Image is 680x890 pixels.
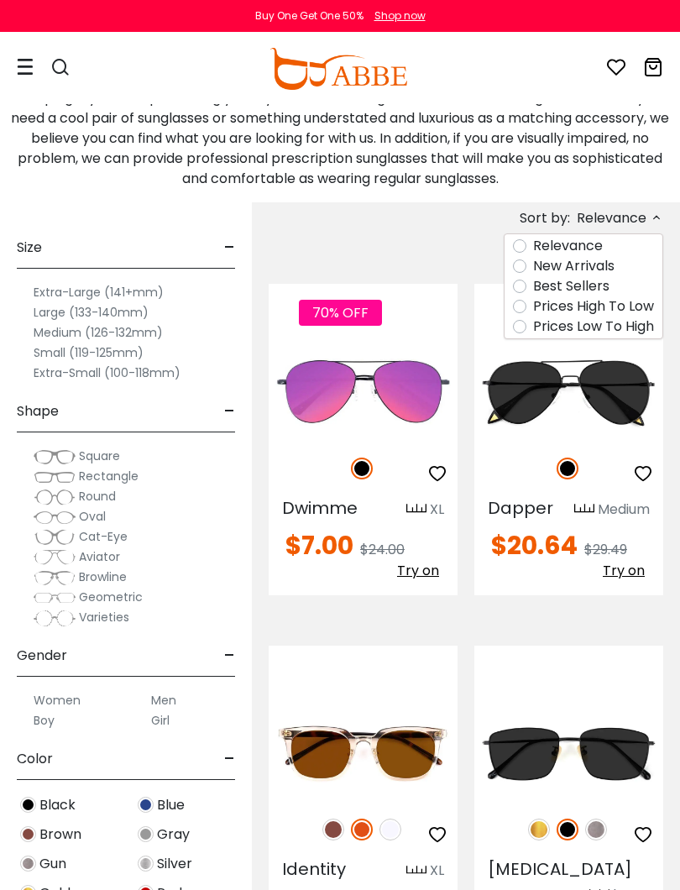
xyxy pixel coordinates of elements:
[351,458,373,479] img: Black
[151,710,170,730] label: Girl
[20,856,36,872] img: Gun
[34,549,76,566] img: Aviator.png
[430,861,444,881] div: XL
[285,527,353,563] span: $7.00
[79,548,120,565] span: Aviator
[20,797,36,813] img: Black
[474,706,663,801] img: Black Synapse - Titanium ,Adjust Nose Pads
[585,819,607,840] img: Gun
[255,8,364,24] div: Buy One Get One 50%
[157,795,185,815] span: Blue
[282,857,346,881] span: Identity
[34,469,76,485] img: Rectangle.png
[34,448,76,465] img: Square.png
[34,529,76,546] img: Cat-Eye.png
[79,609,129,626] span: Varieties
[533,317,654,337] label: Prices Low To High
[520,208,570,228] span: Sort by:
[157,825,190,845] span: Gray
[406,865,426,877] img: size ruler
[533,296,654,317] label: Prices High To Low
[224,739,235,779] span: -
[17,739,53,779] span: Color
[39,854,66,874] span: Gun
[557,819,578,840] img: Black
[374,8,426,24] div: Shop now
[430,500,444,520] div: XL
[474,344,663,439] img: Black Dapper - Metal ,Adjust Nose Pads
[392,560,444,582] button: Try on
[528,819,550,840] img: Gold
[79,468,139,484] span: Rectangle
[34,489,76,505] img: Round.png
[491,527,578,563] span: $20.64
[379,819,401,840] img: Translucent
[351,819,373,840] img: Orange
[488,496,553,520] span: Dapper
[34,569,76,586] img: Browline.png
[406,503,426,516] img: size ruler
[533,236,603,256] label: Relevance
[79,448,120,464] span: Square
[224,228,235,268] span: -
[360,540,405,559] span: $24.00
[20,826,36,842] img: Brown
[39,795,76,815] span: Black
[34,282,164,302] label: Extra-Large (141+mm)
[34,322,163,343] label: Medium (126-132mm)
[34,710,55,730] label: Boy
[79,508,106,525] span: Oval
[598,560,650,582] button: Try on
[299,300,382,326] span: 70% OFF
[157,854,192,874] span: Silver
[138,826,154,842] img: Gray
[79,488,116,505] span: Round
[574,503,594,516] img: size ruler
[397,561,439,580] span: Try on
[533,276,609,296] label: Best Sellers
[557,458,578,479] img: Black
[138,797,154,813] img: Blue
[488,857,632,881] span: [MEDICAL_DATA]
[79,589,143,605] span: Geometric
[269,706,458,801] img: Orange Identity - TR ,Adjust Nose Pads
[79,568,127,585] span: Browline
[138,856,154,872] img: Silver
[17,391,59,432] span: Shape
[34,363,180,383] label: Extra-Small (100-118mm)
[34,610,76,627] img: Varieties.png
[584,540,627,559] span: $29.49
[34,690,81,710] label: Women
[269,48,407,90] img: abbeglasses.com
[224,391,235,432] span: -
[269,344,458,439] img: Black Dwimme - Metal ,Adjust Nose Pads
[577,203,646,233] span: Relevance
[39,825,81,845] span: Brown
[34,589,76,606] img: Geometric.png
[151,690,176,710] label: Men
[366,8,426,23] a: Shop now
[34,302,149,322] label: Large (133-140mm)
[8,68,672,189] p: Sunglasses for men are a must-have item for everyone whether driving, partying, or just relaxing,...
[17,228,42,268] span: Size
[598,500,650,520] div: Medium
[34,509,76,526] img: Oval.png
[79,528,128,545] span: Cat-Eye
[224,636,235,676] span: -
[34,343,144,363] label: Small (119-125mm)
[533,256,615,276] label: New Arrivals
[603,561,645,580] span: Try on
[17,636,67,676] span: Gender
[282,496,358,520] span: Dwimme
[322,819,344,840] img: Brown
